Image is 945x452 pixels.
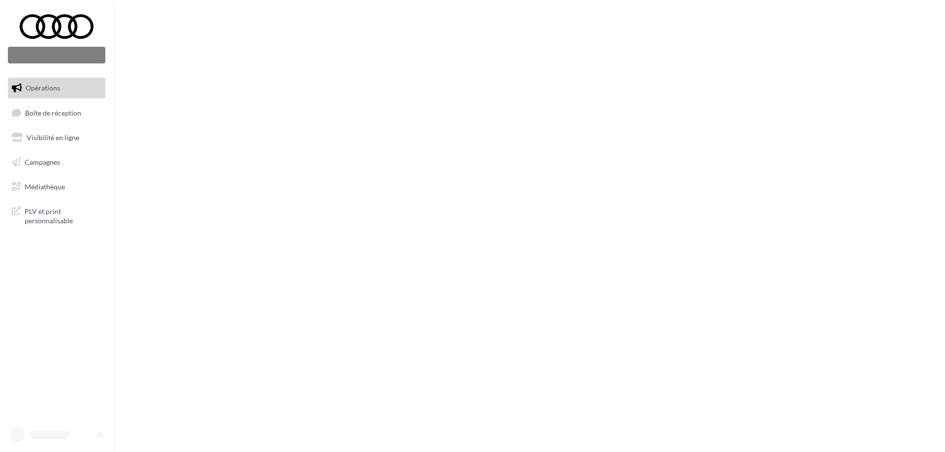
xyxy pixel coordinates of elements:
div: Nouvelle campagne [8,47,105,63]
a: PLV et print personnalisable [6,201,107,230]
span: Médiathèque [25,182,65,190]
span: PLV et print personnalisable [25,205,101,226]
a: Opérations [6,78,107,98]
a: Médiathèque [6,177,107,197]
a: Campagnes [6,152,107,173]
a: Visibilité en ligne [6,127,107,148]
span: Boîte de réception [25,108,81,117]
a: Boîte de réception [6,102,107,123]
span: Campagnes [25,158,60,166]
span: Visibilité en ligne [27,133,79,142]
span: Opérations [26,84,60,92]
